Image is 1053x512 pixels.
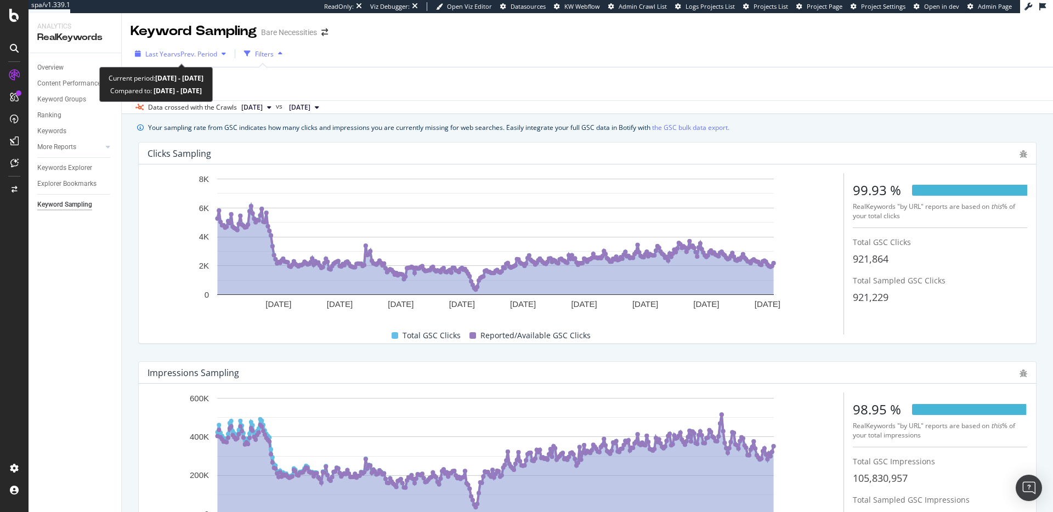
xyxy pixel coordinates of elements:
[991,202,1002,211] i: this
[571,299,597,309] text: [DATE]
[327,299,353,309] text: [DATE]
[686,2,735,10] span: Logs Projects List
[241,103,263,112] span: 2025 Aug. 22nd
[924,2,959,10] span: Open in dev
[853,494,970,505] span: Total Sampled GSC Impressions
[289,103,310,112] span: 2024 Oct. 31st
[199,232,209,242] text: 4K
[324,2,354,11] div: ReadOnly:
[807,2,842,10] span: Project Page
[110,84,202,97] div: Compared to:
[37,199,114,211] a: Keyword Sampling
[37,31,112,44] div: RealKeywords
[240,45,287,62] button: Filters
[37,178,114,190] a: Explorer Bookmarks
[190,432,209,441] text: 400K
[37,78,101,89] div: Content Performance
[137,122,1038,133] div: info banner
[853,202,1027,220] div: RealKeywords "by URL" reports are based on % of your total clicks
[37,141,103,153] a: More Reports
[174,49,217,59] span: vs Prev. Period
[853,252,888,265] span: 921,864
[978,2,1012,10] span: Admin Page
[480,329,591,342] span: Reported/Available GSC Clicks
[37,110,114,121] a: Ranking
[148,367,239,378] div: Impressions Sampling
[851,2,905,11] a: Project Settings
[632,299,658,309] text: [DATE]
[37,110,61,121] div: Ranking
[743,2,788,11] a: Projects List
[276,101,285,111] span: vs
[199,261,209,270] text: 2K
[619,2,667,10] span: Admin Crawl List
[145,49,174,59] span: Last Year
[37,78,114,89] a: Content Performance
[449,299,475,309] text: [DATE]
[190,471,209,480] text: 200K
[199,174,209,184] text: 8K
[853,471,908,485] span: 105,830,957
[148,173,843,318] svg: A chart.
[109,72,203,84] div: Current period:
[37,141,76,153] div: More Reports
[199,203,209,213] text: 6K
[148,103,237,112] div: Data crossed with the Crawls
[131,45,230,62] button: Last YearvsPrev. Period
[370,2,410,11] div: Viz Debugger:
[755,299,780,309] text: [DATE]
[1020,150,1027,158] div: bug
[205,290,209,299] text: 0
[436,2,492,11] a: Open Viz Editor
[500,2,546,11] a: Datasources
[148,122,729,133] div: Your sampling rate from GSC indicates how many clicks and impressions you are currently missing f...
[914,2,959,11] a: Open in dev
[37,94,114,105] a: Keyword Groups
[37,22,112,31] div: Analytics
[148,148,211,159] div: Clicks Sampling
[37,62,114,73] a: Overview
[675,2,735,11] a: Logs Projects List
[37,199,92,211] div: Keyword Sampling
[155,73,203,83] b: [DATE] - [DATE]
[37,162,92,174] div: Keywords Explorer
[37,94,86,105] div: Keyword Groups
[608,2,667,11] a: Admin Crawl List
[693,299,719,309] text: [DATE]
[388,299,414,309] text: [DATE]
[510,299,536,309] text: [DATE]
[37,178,97,190] div: Explorer Bookmarks
[853,400,901,419] div: 98.95 %
[853,275,946,286] span: Total Sampled GSC Clicks
[853,181,901,200] div: 99.93 %
[853,456,935,467] span: Total GSC Impressions
[1020,369,1027,377] div: bug
[190,394,209,403] text: 600K
[37,126,114,137] a: Keywords
[255,49,274,59] div: Filters
[853,237,911,247] span: Total GSC Clicks
[861,2,905,10] span: Project Settings
[447,2,492,10] span: Open Viz Editor
[564,2,600,10] span: KW Webflow
[265,299,291,309] text: [DATE]
[796,2,842,11] a: Project Page
[853,421,1027,440] div: RealKeywords "by URL" reports are based on % of your total impressions
[991,421,1002,430] i: this
[967,2,1012,11] a: Admin Page
[37,162,114,174] a: Keywords Explorer
[403,329,461,342] span: Total GSC Clicks
[261,27,317,38] div: Bare Necessities
[652,122,729,133] a: the GSC bulk data export.
[853,291,888,304] span: 921,229
[1016,475,1042,501] div: Open Intercom Messenger
[321,29,328,36] div: arrow-right-arrow-left
[511,2,546,10] span: Datasources
[131,22,257,41] div: Keyword Sampling
[152,86,202,95] b: [DATE] - [DATE]
[285,101,324,114] button: [DATE]
[37,62,64,73] div: Overview
[754,2,788,10] span: Projects List
[237,101,276,114] button: [DATE]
